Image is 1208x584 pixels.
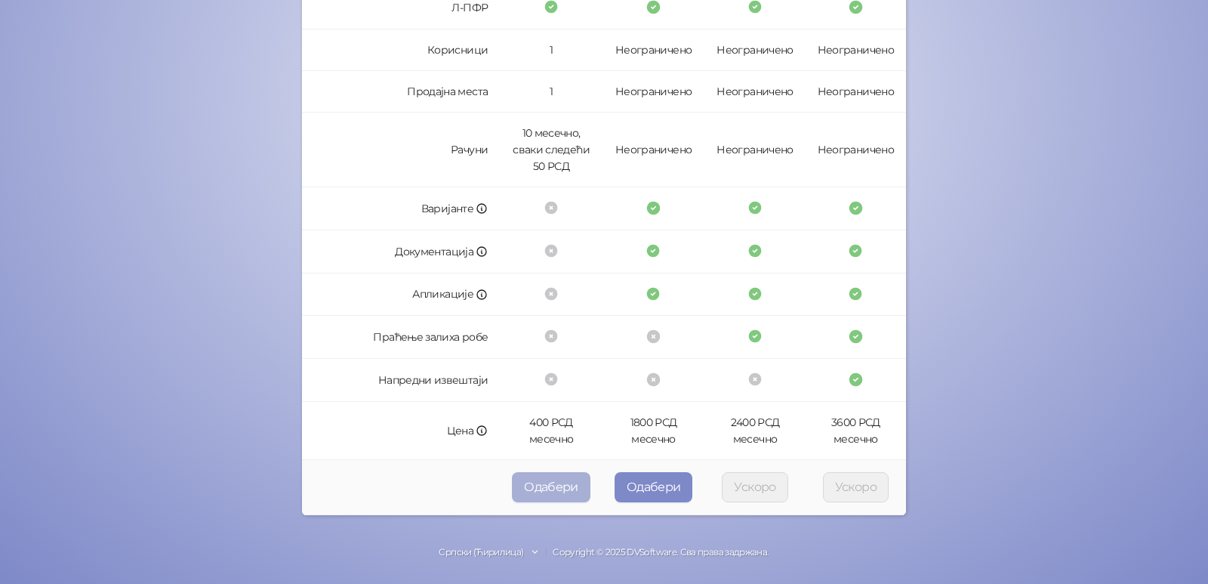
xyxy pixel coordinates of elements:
[500,113,602,187] td: 10 месечно, сваки следећи 50 РСД
[602,113,705,187] td: Неограничено
[806,113,906,187] td: Неограничено
[602,29,705,71] td: Неограничено
[302,230,500,273] td: Документација
[704,71,805,113] td: Неограничено
[704,402,805,460] td: 2400 РСД месечно
[439,545,523,560] div: Српски (Ћирилица)
[302,29,500,71] td: Корисници
[823,472,889,502] button: Ускоро
[302,187,500,230] td: Варијанте
[302,71,500,113] td: Продајна места
[602,71,705,113] td: Неограничено
[806,71,906,113] td: Неограничено
[302,316,500,359] td: Праћење залиха робе
[302,273,500,317] td: Апликације
[302,113,500,187] td: Рачуни
[500,402,602,460] td: 400 РСД месечно
[722,472,787,502] button: Ускоро
[806,402,906,460] td: 3600 РСД месечно
[806,29,906,71] td: Неограничено
[302,359,500,402] td: Напредни извештаји
[704,113,805,187] td: Неограничено
[602,402,705,460] td: 1800 РСД месечно
[500,71,602,113] td: 1
[500,29,602,71] td: 1
[512,472,590,502] button: Одабери
[704,29,805,71] td: Неограничено
[302,402,500,460] td: Цена
[615,472,693,502] button: Одабери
